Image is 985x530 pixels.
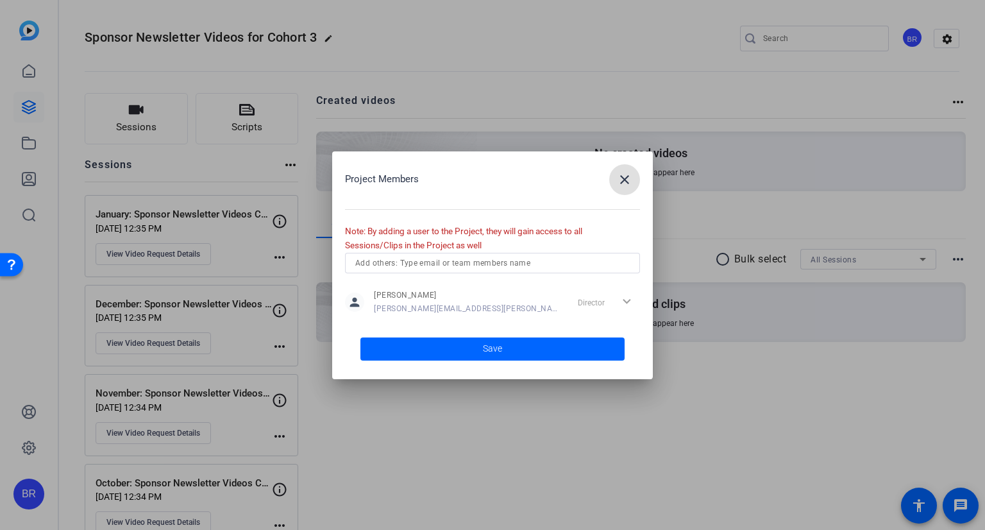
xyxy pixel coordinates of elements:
span: Save [483,342,502,355]
mat-icon: person [345,293,364,312]
button: Save [360,338,625,361]
div: Project Members [345,164,640,195]
span: [PERSON_NAME][EMAIL_ADDRESS][PERSON_NAME][DOMAIN_NAME] [374,303,563,314]
span: Note: By adding a user to the Project, they will gain access to all Sessions/Clips in the Project... [345,226,582,251]
mat-icon: close [617,172,632,187]
input: Add others: Type email or team members name [355,255,630,271]
span: [PERSON_NAME] [374,290,563,300]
